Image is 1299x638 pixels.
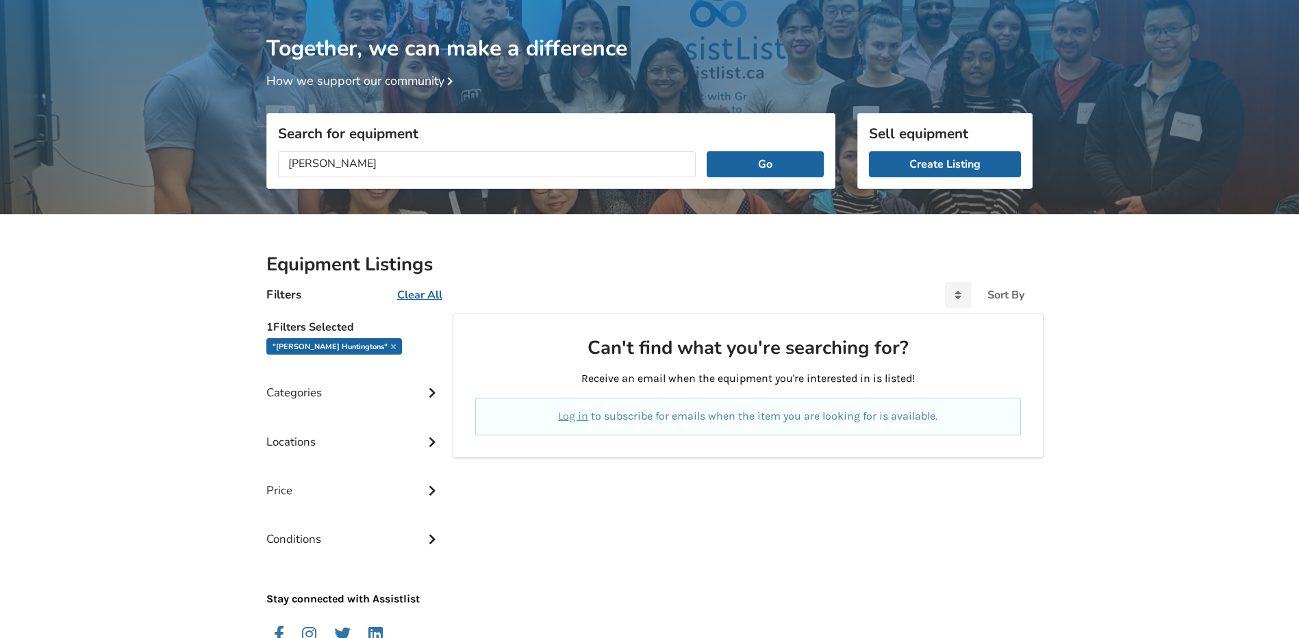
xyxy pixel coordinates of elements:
[707,151,824,177] button: Go
[558,409,588,422] a: Log in
[492,409,1005,424] p: to subscribe for emails when the item you are looking for is available.
[869,151,1021,177] a: Create Listing
[266,407,442,456] div: Locations
[266,314,442,338] h5: 1 Filters Selected
[987,290,1024,301] div: Sort By
[266,338,402,355] div: "[PERSON_NAME] huntingtons"
[266,456,442,505] div: Price
[266,358,442,407] div: Categories
[266,287,301,303] h4: Filters
[266,73,458,89] a: How we support our community
[266,553,442,607] p: Stay connected with Assistlist
[397,288,442,303] u: Clear All
[869,125,1021,142] h3: Sell equipment
[475,336,1021,360] h2: Can't find what you're searching for?
[278,125,824,142] h3: Search for equipment
[266,505,442,553] div: Conditions
[266,253,1033,277] h2: Equipment Listings
[475,371,1021,387] p: Receive an email when the equipment you're interested in is listed!
[278,151,696,177] input: I am looking for...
